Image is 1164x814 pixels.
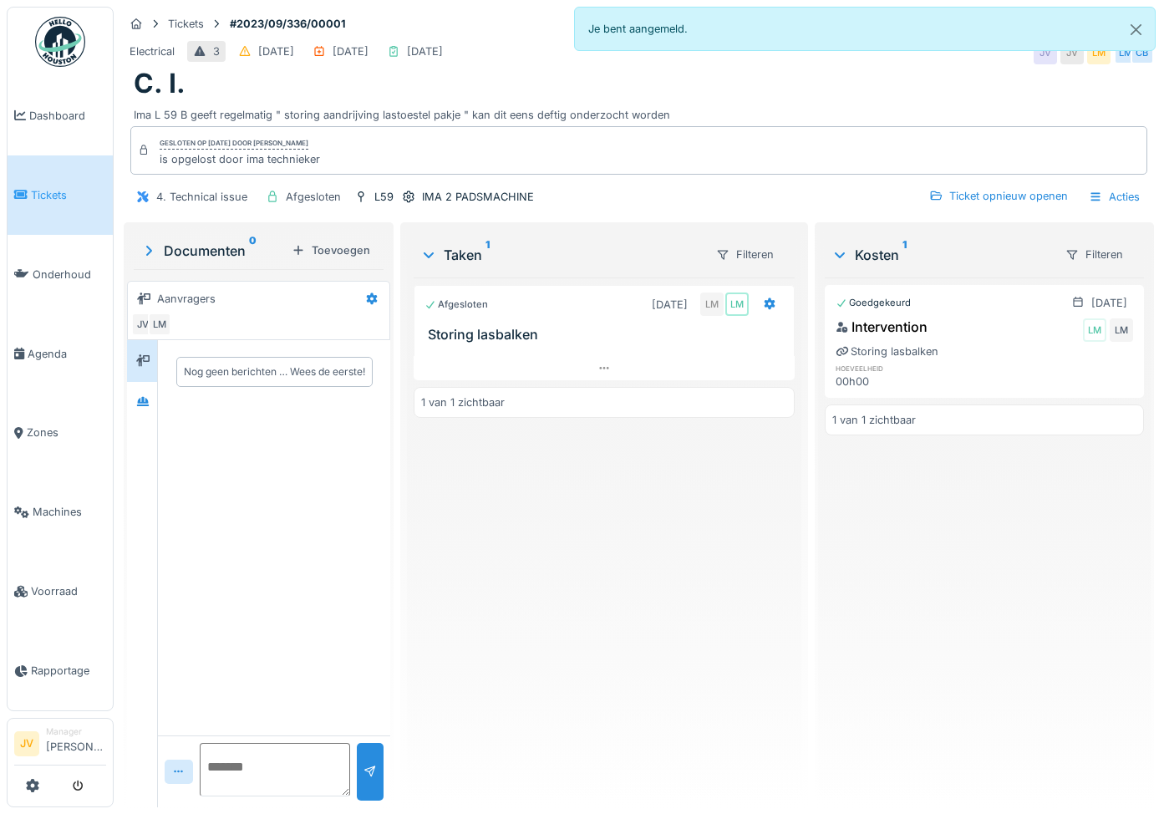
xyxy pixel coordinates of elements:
div: Goedgekeurd [836,296,911,310]
div: Filteren [1058,242,1131,267]
div: LM [700,293,724,316]
span: Voorraad [31,583,106,599]
div: Afgesloten [286,189,341,205]
div: Manager [46,725,106,738]
div: [DATE] [407,43,443,59]
div: [DATE] [333,43,369,59]
span: Machines [33,504,106,520]
div: Tickets [168,16,204,32]
div: Storing lasbalken [836,343,938,359]
sup: 1 [902,245,907,265]
div: LM [725,293,749,316]
sup: 1 [485,245,490,265]
div: Ima L 59 B geeft regelmatig " storing aandrijving lastoestel pakje " kan dit eens deftig onderzoc... [134,100,1144,123]
strong: #2023/09/336/00001 [223,16,353,32]
span: Dashboard [29,108,106,124]
div: is opgelost door ima technieker [160,151,320,167]
div: CB [1131,41,1154,64]
div: [DATE] [258,43,294,59]
a: Zones [8,394,113,473]
div: IMA 2 PADSMACHINE [422,189,534,205]
span: Onderhoud [33,267,106,282]
a: Onderhoud [8,235,113,314]
a: Machines [8,473,113,552]
div: Acties [1081,185,1147,209]
div: JV [131,313,155,336]
div: Documenten [140,241,285,261]
span: Rapportage [31,663,106,679]
div: Toevoegen [285,239,377,262]
a: Dashboard [8,76,113,155]
div: Filteren [709,242,781,267]
h6: hoeveelheid [836,363,931,374]
div: Gesloten op [DATE] door [PERSON_NAME] [160,138,308,150]
sup: 0 [249,241,257,261]
div: Afgesloten [424,298,488,312]
div: Electrical [130,43,175,59]
div: 1 van 1 zichtbaar [421,394,505,410]
div: 00h00 [836,374,931,389]
div: LM [148,313,171,336]
div: [DATE] [1091,295,1127,311]
span: Agenda [28,346,106,362]
div: Ticket opnieuw openen [923,185,1075,207]
button: Close [1117,8,1155,52]
div: LM [1114,41,1137,64]
div: Kosten [831,245,1051,265]
h1: C. I. [134,68,186,99]
div: Nog geen berichten … Wees de eerste! [184,364,365,379]
div: 1 van 1 zichtbaar [832,412,916,428]
div: LM [1087,41,1111,64]
div: JV [1034,41,1057,64]
li: JV [14,731,39,756]
a: JV Manager[PERSON_NAME] [14,725,106,766]
a: Rapportage [8,631,113,710]
a: Tickets [8,155,113,235]
div: Taken [420,245,702,265]
a: Agenda [8,314,113,394]
div: LM [1083,318,1106,342]
h3: Storing lasbalken [428,327,787,343]
div: Intervention [836,317,928,337]
a: Voorraad [8,552,113,631]
li: [PERSON_NAME] [46,725,106,761]
div: L59 [374,189,394,205]
img: Badge_color-CXgf-gQk.svg [35,17,85,67]
div: [DATE] [652,297,688,313]
div: Aanvragers [157,291,216,307]
div: 4. Technical issue [156,189,247,205]
div: Je bent aangemeld. [574,7,1156,51]
div: 3 [213,43,220,59]
div: LM [1110,318,1133,342]
span: Zones [27,425,106,440]
span: Tickets [31,187,106,203]
div: JV [1060,41,1084,64]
